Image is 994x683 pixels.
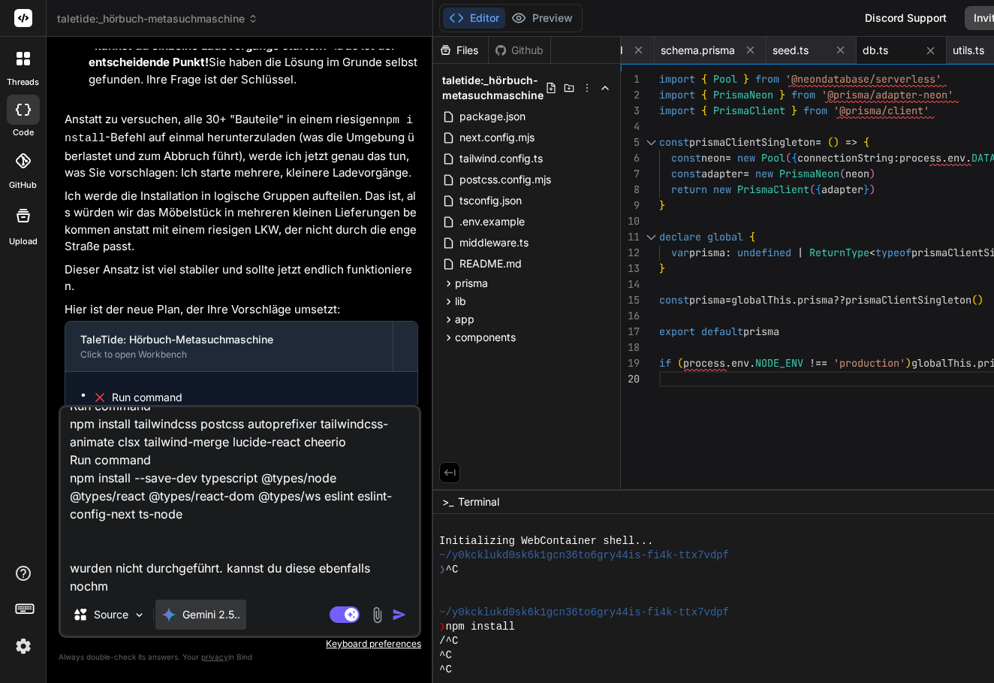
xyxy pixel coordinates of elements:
[621,198,640,213] div: 9
[439,620,445,634] span: ❯
[439,663,452,677] span: ^C
[65,111,418,182] p: Anstatt zu versuchen, alle 30+ "Bauteile" in einem riesigen -Befehl auf einmal herunterzuladen (w...
[905,356,911,370] span: )
[791,151,797,165] span: {
[863,135,869,149] span: {
[725,356,731,370] span: .
[621,166,640,182] div: 7
[659,198,665,212] span: }
[731,293,791,307] span: globalThis
[731,356,749,370] span: env
[446,620,515,634] span: npm install
[112,390,402,405] span: Run command
[659,293,689,307] span: const
[621,119,640,134] div: 4
[749,230,755,243] span: {
[439,549,729,563] span: ~/y0kcklukd0sk6k1gcn36to6gry44is-fi4k-ttx7vdpf
[458,255,523,273] span: README.md
[80,349,378,361] div: Click to open Workbench
[641,229,661,245] div: Click to collapse the range.
[621,134,640,150] div: 5
[458,150,544,168] span: tailwind.config.ts
[621,87,640,103] div: 2
[875,246,911,259] span: typeof
[505,8,579,29] button: Preview
[439,563,445,577] span: ❯
[713,183,731,196] span: new
[743,72,749,86] span: }
[455,276,488,291] span: prisma
[803,104,827,117] span: from
[621,71,640,87] div: 1
[701,325,743,338] span: default
[749,356,755,370] span: .
[965,151,971,165] span: .
[89,38,418,89] p: : Sie haben die Lösung im Grunde selbst gefunden. Ihre Frage ist der Schlüssel.
[94,607,128,622] p: Source
[863,43,888,58] span: db.ts
[791,104,797,117] span: }
[621,371,640,387] div: 20
[737,246,791,259] span: undefined
[621,292,640,308] div: 15
[683,356,725,370] span: process
[659,104,695,117] span: import
[755,167,773,180] span: new
[779,167,839,180] span: PrismaNeon
[455,312,474,327] span: app
[458,171,553,189] span: postcss.config.mjs
[439,648,452,663] span: ^C
[671,151,701,165] span: const
[779,88,785,101] span: }
[791,293,797,307] span: .
[833,104,929,117] span: '@prisma/client'
[439,634,458,648] span: /^C
[869,183,875,196] span: )
[701,167,743,180] span: adapter
[797,293,833,307] span: prisma
[833,293,845,307] span: ??
[133,609,146,621] img: Pick Models
[863,183,869,196] span: }
[57,11,258,26] span: taletide:_hörbuch-metasuchmaschine
[737,183,809,196] span: PrismaClient
[713,72,737,86] span: Pool
[659,356,671,370] span: if
[701,104,707,117] span: {
[785,151,791,165] span: (
[59,638,421,650] p: Keyboard preferences
[893,151,899,165] span: :
[621,340,640,355] div: 18
[845,135,857,149] span: =>
[701,88,707,101] span: {
[953,43,984,58] span: utils.ts
[659,230,701,243] span: declare
[621,182,640,198] div: 8
[833,135,839,149] span: )
[725,151,731,165] span: =
[899,151,941,165] span: process
[641,134,661,150] div: Click to collapse the range.
[621,277,640,292] div: 14
[65,301,418,319] p: Hier ist der neue Plan, der Ihre Vorschläge umsetzt:
[809,246,869,259] span: ReturnType
[9,179,37,192] label: GitHub
[659,72,695,86] span: import
[839,167,845,180] span: (
[821,183,863,196] span: adapter
[755,72,779,86] span: from
[489,43,550,58] div: Github
[621,150,640,166] div: 6
[701,72,707,86] span: {
[621,308,640,324] div: 16
[797,151,893,165] span: connectionString
[458,494,499,509] span: Terminal
[65,188,418,255] p: Ich werde die Installation in logische Gruppen aufteilen. Das ist, als würden wir das Möbelstück ...
[659,88,695,101] span: import
[815,183,821,196] span: {
[797,246,803,259] span: |
[80,332,378,347] div: TaleTide: Hörbuch-Metasuchmaschine
[13,126,34,139] label: code
[458,234,530,252] span: middleware.ts
[941,151,947,165] span: .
